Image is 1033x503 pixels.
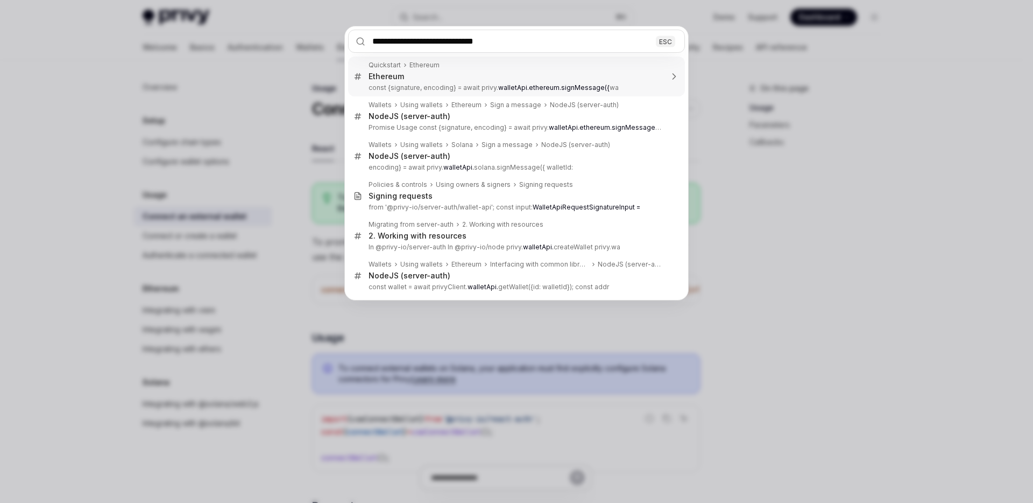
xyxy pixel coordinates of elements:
[369,271,450,281] div: NodeJS (server-auth)
[369,243,662,251] p: In @privy-io/server-auth In @privy-io/node privy. createWallet privy.wa
[369,72,404,81] div: Ethereum
[468,283,498,291] b: walletApi.
[490,260,589,269] div: Interfacing with common libraries
[482,141,533,149] div: Sign a message
[451,141,473,149] div: Solana
[550,101,619,109] div: NodeJS (server-auth)
[369,123,662,132] p: Promise Usage const {signature, encoding} = await privy.
[369,260,392,269] div: Wallets
[490,101,541,109] div: Sign a message
[369,83,662,92] p: const {signature, encoding} = await privy. wa
[451,260,482,269] div: Ethereum
[409,61,440,69] div: Ethereum
[369,111,450,121] div: NodeJS (server-auth)
[533,203,640,211] b: WalletApiRequestSignatureInput =
[436,180,511,189] div: Using owners & signers
[369,220,454,229] div: Migrating from server-auth
[498,83,610,92] b: walletApi.ethereum.signMessage({
[549,123,667,131] b: walletApi.ethereum.signMessage({</
[369,101,392,109] div: Wallets
[369,163,662,172] p: encoding} = await privy. solana.signMessage({ walletId:
[462,220,543,229] div: 2. Working with resources
[541,141,610,149] div: NodeJS (server-auth)
[369,141,392,149] div: Wallets
[400,141,443,149] div: Using wallets
[369,191,433,201] div: Signing requests
[400,101,443,109] div: Using wallets
[369,61,401,69] div: Quickstart
[369,231,466,241] div: 2. Working with resources
[369,151,450,161] div: NodeJS (server-auth)
[598,260,662,269] div: NodeJS (server-auth)
[369,203,662,212] p: from '@privy-io/server-auth/wallet-api'; const input:
[369,283,662,291] p: const wallet = await privyClient. getWallet({id: walletId}); const addr
[519,180,573,189] div: Signing requests
[451,101,482,109] div: Ethereum
[443,163,474,171] b: walletApi.
[400,260,443,269] div: Using wallets
[656,36,675,47] div: ESC
[369,180,427,189] div: Policies & controls
[523,243,554,251] b: walletApi.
